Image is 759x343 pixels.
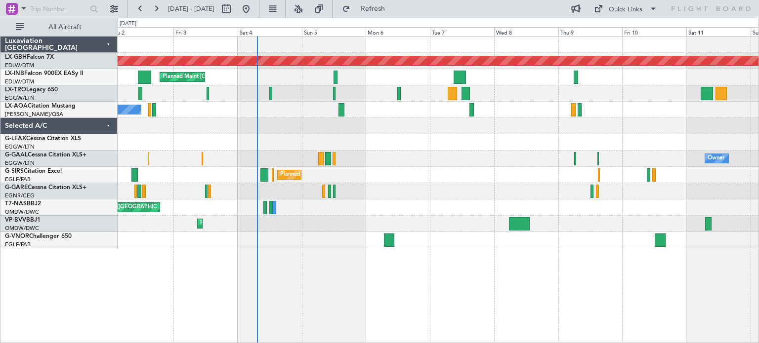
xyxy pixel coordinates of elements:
a: LX-GBHFalcon 7X [5,54,54,60]
div: Planned Maint Dubai (Al Maktoum Intl) [200,216,297,231]
div: Fri 10 [622,27,686,36]
a: G-SIRSCitation Excel [5,168,62,174]
a: EGGW/LTN [5,159,35,167]
a: VP-BVVBBJ1 [5,217,41,223]
a: [PERSON_NAME]/QSA [5,111,63,118]
div: Thu 9 [558,27,623,36]
button: Refresh [337,1,397,17]
span: T7-NAS [5,201,27,207]
div: Unplanned Maint Lagos ([GEOGRAPHIC_DATA][PERSON_NAME]) [56,200,222,215]
span: LX-AOA [5,103,28,109]
div: Planned Maint [GEOGRAPHIC_DATA] [163,70,257,84]
div: Wed 8 [494,27,558,36]
div: Owner [708,151,724,166]
div: Sun 5 [302,27,366,36]
span: G-LEAX [5,136,26,142]
a: EGGW/LTN [5,143,35,151]
span: All Aircraft [26,24,104,31]
button: All Aircraft [11,19,107,35]
a: G-VNORChallenger 650 [5,233,72,239]
a: G-GARECessna Citation XLS+ [5,185,86,191]
span: G-SIRS [5,168,24,174]
button: Quick Links [589,1,662,17]
a: EGLF/FAB [5,176,31,183]
span: LX-GBH [5,54,27,60]
a: LX-AOACitation Mustang [5,103,76,109]
div: [DATE] [120,20,136,28]
div: Fri 3 [173,27,238,36]
a: LX-INBFalcon 900EX EASy II [5,71,83,76]
span: G-GARE [5,185,28,191]
a: T7-NASBBJ2 [5,201,41,207]
a: OMDW/DWC [5,225,39,232]
div: Tue 7 [430,27,494,36]
div: Sat 11 [686,27,751,36]
a: OMDW/DWC [5,208,39,216]
a: EDLW/DTM [5,78,34,85]
a: G-GAALCessna Citation XLS+ [5,152,86,158]
div: Thu 2 [109,27,173,36]
input: Trip Number [30,1,87,16]
div: Quick Links [609,5,642,15]
span: LX-INB [5,71,24,76]
div: Mon 6 [366,27,430,36]
a: EGLF/FAB [5,241,31,248]
a: EGGW/LTN [5,94,35,102]
a: EGNR/CEG [5,192,35,199]
span: Refresh [352,5,394,12]
div: Planned Maint [GEOGRAPHIC_DATA] ([GEOGRAPHIC_DATA]) [280,167,436,182]
span: VP-BVV [5,217,26,223]
a: EDLW/DTM [5,62,34,69]
a: G-LEAXCessna Citation XLS [5,136,81,142]
span: G-VNOR [5,233,29,239]
span: [DATE] - [DATE] [168,4,214,13]
span: LX-TRO [5,87,26,93]
a: LX-TROLegacy 650 [5,87,58,93]
div: Sat 4 [238,27,302,36]
span: G-GAAL [5,152,28,158]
